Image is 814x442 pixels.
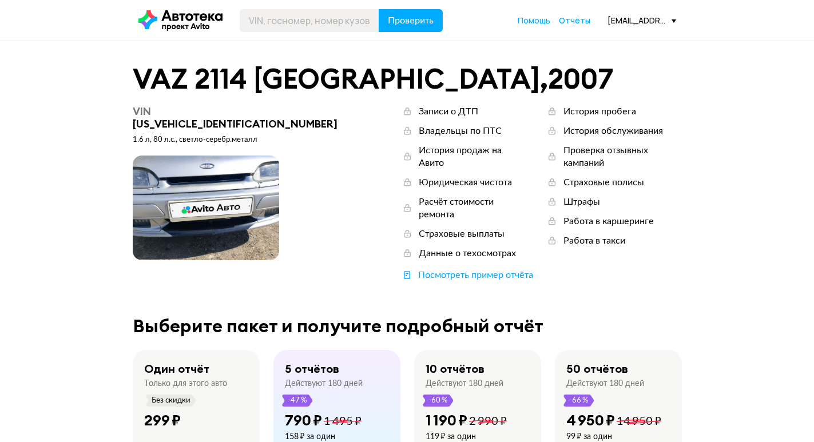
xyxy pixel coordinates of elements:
span: VIN [133,105,151,118]
a: Помощь [518,15,550,26]
span: 14 950 ₽ [617,416,661,427]
div: Расчёт стоимости ремонта [419,196,523,221]
span: Проверить [388,16,434,25]
div: Записи о ДТП [419,105,478,118]
div: Страховые полисы [563,176,644,189]
div: История продаж на Авито [419,144,523,169]
div: История пробега [563,105,636,118]
input: VIN, госномер, номер кузова [240,9,379,32]
div: Действуют 180 дней [426,379,503,389]
span: 2 990 ₽ [469,416,507,427]
div: Работа в такси [563,234,625,247]
div: 158 ₽ за один [285,432,362,442]
div: Данные о техосмотрах [419,247,516,260]
div: 1.6 л, 80 л.c., светло-серебр.металл [133,135,345,145]
div: [US_VEHICLE_IDENTIFICATION_NUMBER] [133,105,345,130]
div: Проверка отзывных кампаний [563,144,682,169]
span: -66 % [569,395,589,407]
button: Проверить [379,9,443,32]
div: 790 ₽ [285,411,322,429]
div: Один отчёт [144,361,209,376]
div: Действуют 180 дней [285,379,363,389]
div: 119 ₽ за один [426,432,507,442]
div: Юридическая чистота [419,176,512,189]
div: Страховые выплаты [419,228,505,240]
div: 5 отчётов [285,361,339,376]
div: Действуют 180 дней [566,379,644,389]
span: -47 % [287,395,308,407]
div: История обслуживания [563,125,663,137]
div: Посмотреть пример отчёта [418,269,533,281]
a: Посмотреть пример отчёта [402,269,533,281]
div: Владельцы по ПТС [419,125,502,137]
div: 99 ₽ за один [566,432,661,442]
div: [EMAIL_ADDRESS][DOMAIN_NAME] [607,15,676,26]
div: 299 ₽ [144,411,181,429]
div: Работа в каршеринге [563,215,654,228]
div: Штрафы [563,196,600,208]
div: Только для этого авто [144,379,227,389]
span: -60 % [428,395,448,407]
div: 10 отчётов [426,361,485,376]
span: Без скидки [151,395,191,407]
a: Отчёты [559,15,590,26]
div: 50 отчётов [566,361,628,376]
span: 1 495 ₽ [324,416,362,427]
div: VAZ 2114 [GEOGRAPHIC_DATA] , 2007 [133,64,682,94]
div: Выберите пакет и получите подробный отчёт [133,316,682,336]
div: 1 190 ₽ [426,411,467,429]
div: 4 950 ₽ [566,411,615,429]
